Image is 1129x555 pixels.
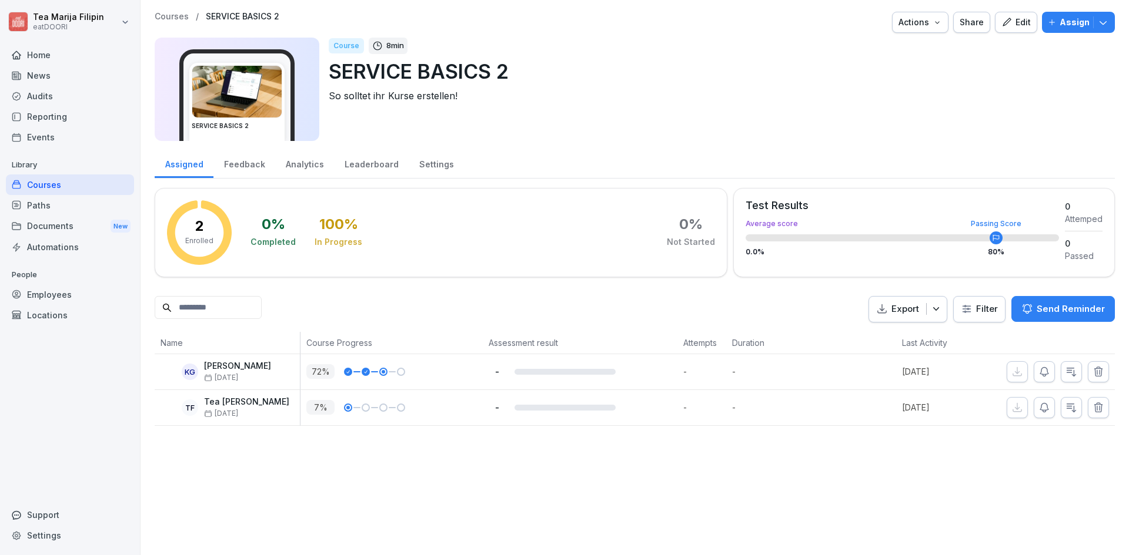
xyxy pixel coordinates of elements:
div: Filter [961,303,998,315]
p: Attempts [683,337,720,349]
a: Assigned [155,148,213,178]
a: Events [6,127,134,147]
p: [DATE] [902,365,987,378]
p: Export [891,302,919,316]
p: - [732,365,787,378]
p: Enrolled [185,236,213,246]
div: Completed [250,236,296,248]
a: Courses [6,174,134,195]
p: [PERSON_NAME] [204,361,271,371]
p: Name [161,337,294,349]
div: Attemped [1065,213,1103,225]
button: Export [869,296,947,322]
a: DocumentsNew [6,216,134,237]
button: Send Reminder [1011,296,1115,322]
h3: SERVICE BASICS 2 [192,122,282,130]
div: Share [960,16,984,29]
img: bqcw87wt3eaim098drrkbvff.png [192,66,282,117]
div: In Progress [315,236,362,248]
div: 0.0 % [746,248,1059,255]
a: Automations [6,237,134,257]
div: Average score [746,220,1059,227]
div: 100 % [319,217,358,231]
div: Edit [1001,16,1031,29]
button: Filter [954,297,1005,322]
p: Duration [732,337,781,349]
div: 0 % [262,217,285,231]
div: 0 [1065,237,1103,250]
button: Share [953,12,990,33]
p: 7 % [306,400,335,415]
a: Audits [6,86,134,106]
p: Library [6,156,134,174]
p: - [683,401,726,413]
a: News [6,65,134,86]
p: Course Progress [306,337,477,349]
p: Tea [PERSON_NAME] [204,397,289,407]
p: 72 % [306,364,335,379]
a: Settings [409,148,464,178]
span: [DATE] [204,409,238,418]
div: Test Results [746,200,1059,211]
div: Passed [1065,250,1103,262]
p: Last Activity [902,337,981,349]
button: Assign [1042,12,1115,33]
a: Reporting [6,106,134,127]
p: Assign [1060,16,1090,29]
p: 8 min [386,40,404,52]
button: Actions [892,12,948,33]
p: - [489,366,505,377]
p: - [683,365,726,378]
a: Settings [6,525,134,546]
div: KG [182,364,198,380]
p: Assessment result [489,337,672,349]
div: New [111,220,131,233]
p: Tea Marija Filipin [33,12,104,22]
p: People [6,265,134,284]
a: Feedback [213,148,275,178]
button: Edit [995,12,1037,33]
p: SERVICE BASICS 2 [329,56,1105,86]
a: Paths [6,195,134,216]
div: Actions [898,16,942,29]
a: Analytics [275,148,334,178]
div: TF [182,399,198,416]
div: Not Started [667,236,715,248]
div: Passing Score [971,220,1021,227]
p: 2 [195,219,204,233]
a: Courses [155,12,189,22]
a: Leaderboard [334,148,409,178]
div: 0 % [679,217,703,231]
div: 0 [1065,200,1103,213]
div: 80 % [988,248,1004,255]
a: Employees [6,284,134,305]
a: SERVICE BASICS 2 [206,12,279,22]
p: [DATE] [902,401,987,413]
span: [DATE] [204,374,238,382]
p: So solltet ihr Kurse erstellen! [329,89,1105,103]
a: Locations [6,305,134,325]
div: Documents [6,216,134,237]
p: / [196,12,199,22]
a: Home [6,45,134,65]
p: - [489,402,505,413]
